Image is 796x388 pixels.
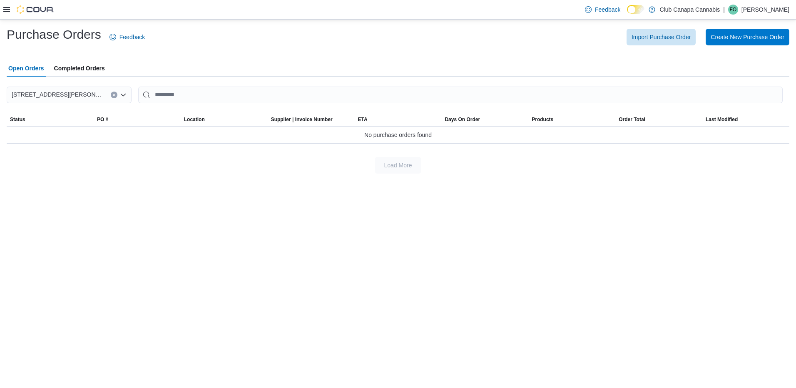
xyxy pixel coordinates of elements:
button: Open list of options [120,92,127,98]
p: [PERSON_NAME] [741,5,789,15]
p: | [723,5,725,15]
button: Import Purchase Order [627,29,696,45]
span: Create New Purchase Order [711,33,784,41]
h1: Purchase Orders [7,26,101,43]
button: Load More [375,157,421,174]
span: ETA [358,116,368,123]
span: Days On Order [445,116,480,123]
span: Open Orders [8,60,44,77]
span: Completed Orders [54,60,105,77]
span: Order Total [619,116,645,123]
button: Order Total [615,113,702,126]
span: Feedback [595,5,620,14]
span: Last Modified [706,116,738,123]
span: No purchase orders found [364,130,432,140]
span: Feedback [119,33,145,41]
div: Location [184,116,205,123]
div: Frank Osae [728,5,738,15]
span: Products [532,116,553,123]
button: Products [528,113,615,126]
input: Dark Mode [627,5,644,14]
span: Status [10,116,25,123]
a: Feedback [582,1,624,18]
button: Days On Order [441,113,528,126]
span: Supplier | Invoice Number [271,116,333,123]
p: Club Canapa Cannabis [659,5,720,15]
span: Load More [384,161,412,169]
input: This is a search bar. After typing your query, hit enter to filter the results lower in the page. [138,87,783,103]
button: Clear input [111,92,117,98]
a: Feedback [106,29,148,45]
span: Import Purchase Order [632,33,691,41]
span: [STREET_ADDRESS][PERSON_NAME] [12,90,102,99]
button: ETA [355,113,442,126]
span: FO [730,5,737,15]
button: Create New Purchase Order [706,29,789,45]
img: Cova [17,5,54,14]
button: Last Modified [702,113,789,126]
span: PO # [97,116,108,123]
button: Supplier | Invoice Number [268,113,355,126]
button: PO # [94,113,181,126]
button: Status [7,113,94,126]
button: Location [181,113,268,126]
